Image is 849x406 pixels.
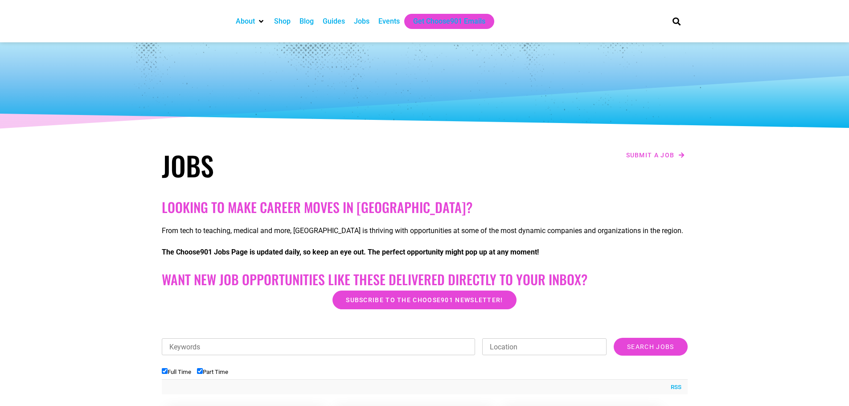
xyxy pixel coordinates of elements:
input: Full Time [162,368,168,374]
a: About [236,16,255,27]
nav: Main nav [231,14,657,29]
h2: Want New Job Opportunities like these Delivered Directly to your Inbox? [162,271,688,287]
label: Part Time [197,369,228,375]
input: Search Jobs [614,338,687,356]
a: Subscribe to the Choose901 newsletter! [332,291,516,309]
h2: Looking to make career moves in [GEOGRAPHIC_DATA]? [162,199,688,215]
a: Shop [274,16,291,27]
a: Jobs [354,16,369,27]
p: From tech to teaching, medical and more, [GEOGRAPHIC_DATA] is thriving with opportunities at some... [162,226,688,236]
h1: Jobs [162,149,420,181]
span: Subscribe to the Choose901 newsletter! [346,297,503,303]
a: Events [378,16,400,27]
span: Submit a job [626,152,675,158]
div: Search [669,14,684,29]
a: RSS [666,383,681,392]
input: Part Time [197,368,203,374]
a: Submit a job [623,149,688,161]
strong: The Choose901 Jobs Page is updated daily, so keep an eye out. The perfect opportunity might pop u... [162,248,539,256]
div: About [231,14,270,29]
label: Full Time [162,369,191,375]
a: Guides [323,16,345,27]
a: Blog [299,16,314,27]
a: Get Choose901 Emails [413,16,485,27]
input: Keywords [162,338,476,355]
input: Location [482,338,607,355]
